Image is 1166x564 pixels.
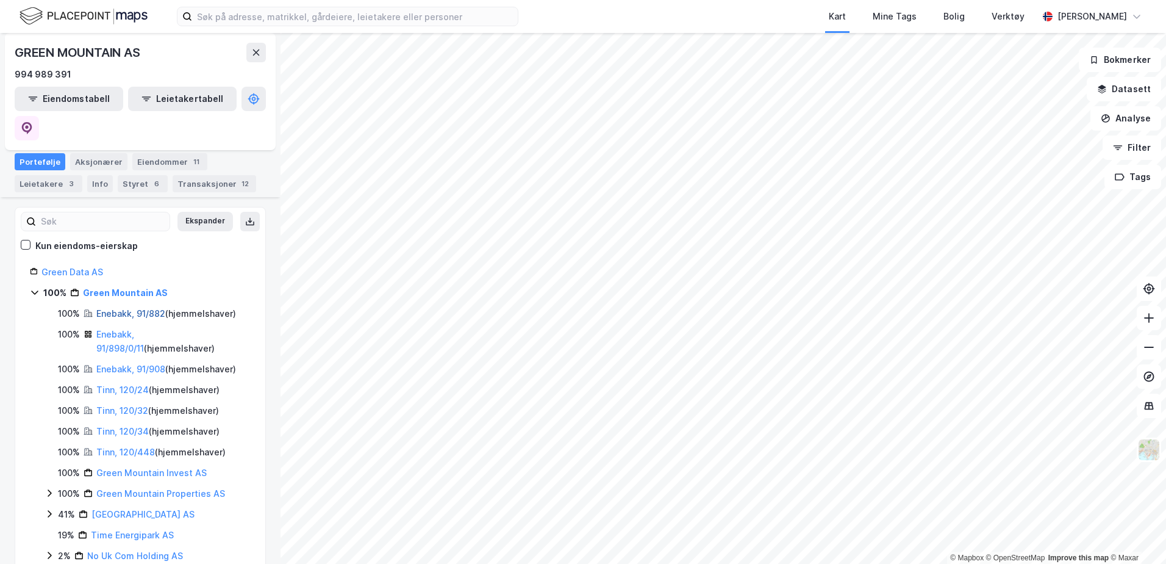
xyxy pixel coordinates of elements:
[1057,9,1127,24] div: [PERSON_NAME]
[173,175,256,192] div: Transaksjoner
[20,5,148,27] img: logo.f888ab2527a4732fd821a326f86c7f29.svg
[58,445,80,460] div: 100%
[58,528,74,543] div: 19%
[58,424,80,439] div: 100%
[58,486,80,501] div: 100%
[1079,48,1161,72] button: Bokmerker
[96,385,149,395] a: Tinn, 120/24
[65,178,77,190] div: 3
[96,445,226,460] div: ( hjemmelshaver )
[58,466,80,480] div: 100%
[986,554,1045,562] a: OpenStreetMap
[1090,106,1161,131] button: Analyse
[96,468,207,478] a: Green Mountain Invest AS
[992,9,1025,24] div: Verktøy
[1048,554,1109,562] a: Improve this map
[70,153,127,170] div: Aksjonærer
[177,212,233,231] button: Ekspander
[83,287,168,298] a: Green Mountain AS
[190,156,202,168] div: 11
[35,239,138,253] div: Kun eiendoms-eierskap
[96,308,165,319] a: Enebakk, 91/882
[96,426,149,436] a: Tinn, 120/34
[91,530,174,540] a: Time Energipark AS
[1104,165,1161,189] button: Tags
[1087,77,1161,101] button: Datasett
[96,403,219,418] div: ( hjemmelshaver )
[118,175,168,192] div: Styret
[36,212,170,231] input: Søk
[87,175,113,192] div: Info
[873,9,917,24] div: Mine Tags
[96,488,225,499] a: Green Mountain Properties AS
[58,507,75,522] div: 41%
[15,153,65,170] div: Portefølje
[96,447,155,457] a: Tinn, 120/448
[58,362,80,377] div: 100%
[58,306,80,321] div: 100%
[829,9,846,24] div: Kart
[96,362,236,377] div: ( hjemmelshaver )
[41,267,103,277] a: Green Data AS
[943,9,965,24] div: Bolig
[151,178,163,190] div: 6
[87,551,183,561] a: No Uk Com Holding AS
[1137,438,1161,461] img: Z
[91,509,195,519] a: [GEOGRAPHIC_DATA] AS
[96,329,144,354] a: Enebakk, 91/898/0/11
[96,327,251,356] div: ( hjemmelshaver )
[1103,136,1161,160] button: Filter
[132,153,207,170] div: Eiendommer
[950,554,984,562] a: Mapbox
[96,383,220,397] div: ( hjemmelshaver )
[192,7,518,26] input: Søk på adresse, matrikkel, gårdeiere, leietakere eller personer
[96,306,236,321] div: ( hjemmelshaver )
[58,549,71,563] div: 2%
[128,87,237,111] button: Leietakertabell
[1105,505,1166,564] iframe: Chat Widget
[15,87,123,111] button: Eiendomstabell
[15,175,82,192] div: Leietakere
[96,405,148,416] a: Tinn, 120/32
[58,383,80,397] div: 100%
[58,403,80,418] div: 100%
[15,43,143,62] div: GREEN MOUNTAIN AS
[96,364,165,374] a: Enebakk, 91/908
[58,327,80,342] div: 100%
[15,67,71,82] div: 994 989 391
[43,286,66,300] div: 100%
[96,424,220,439] div: ( hjemmelshaver )
[239,178,251,190] div: 12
